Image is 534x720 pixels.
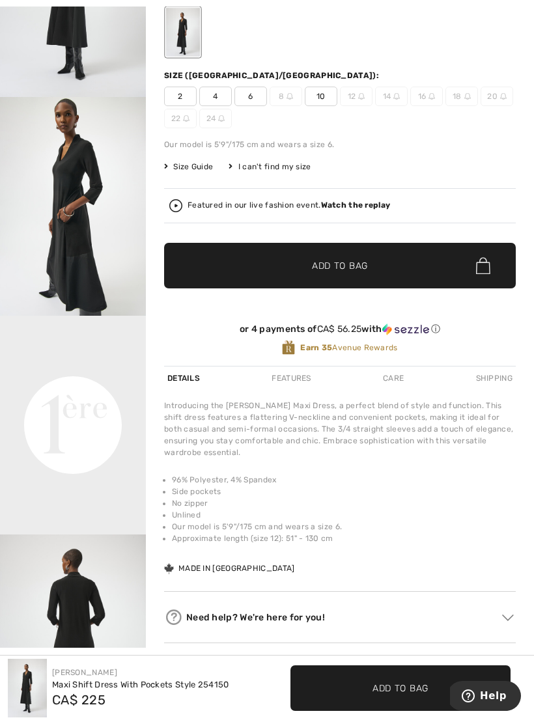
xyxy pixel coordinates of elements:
[372,681,429,695] span: Add to Bag
[172,533,516,544] li: Approximate length (size 12): 51" - 130 cm
[218,115,225,122] img: ring-m.svg
[481,87,513,106] span: 20
[52,668,117,677] a: [PERSON_NAME]
[172,474,516,486] li: 96% Polyester, 4% Spandex
[52,678,229,691] div: Maxi Shift Dress With Pockets Style 254150
[312,259,368,273] span: Add to Bag
[164,243,516,288] button: Add to Bag
[188,201,390,210] div: Featured in our live fashion event.
[305,87,337,106] span: 10
[52,692,105,708] span: CA$ 225
[229,161,311,173] div: I can't find my size
[340,87,372,106] span: 12
[500,93,507,100] img: ring-m.svg
[445,87,478,106] span: 18
[164,367,203,390] div: Details
[164,87,197,106] span: 2
[290,665,511,711] button: Add to Bag
[172,486,516,497] li: Side pockets
[464,93,471,100] img: ring-m.svg
[268,367,314,390] div: Features
[382,324,429,335] img: Sezzle
[375,87,408,106] span: 14
[164,562,295,574] div: Made in [GEOGRAPHIC_DATA]
[317,324,362,335] span: CA$ 56.25
[172,497,516,509] li: No zipper
[164,607,516,627] div: Need help? We're here for you!
[321,201,391,210] strong: Watch the replay
[287,93,293,100] img: ring-m.svg
[429,93,435,100] img: ring-m.svg
[8,659,47,717] img: Maxi Shift Dress with Pockets Style 254150
[164,324,516,335] div: or 4 payments of with
[473,367,516,390] div: Shipping
[166,8,200,57] div: Black
[164,400,516,458] div: Introducing the [PERSON_NAME] Maxi Dress, a perfect blend of style and function. This shift dress...
[164,324,516,340] div: or 4 payments ofCA$ 56.25withSezzle Click to learn more about Sezzle
[199,109,232,128] span: 24
[282,340,295,355] img: Avenue Rewards
[502,615,514,621] img: Arrow2.svg
[172,509,516,521] li: Unlined
[358,93,365,100] img: ring-m.svg
[410,87,443,106] span: 16
[450,681,521,713] iframe: Opens a widget where you can find more information
[172,521,516,533] li: Our model is 5'9"/175 cm and wears a size 6.
[234,87,267,106] span: 6
[169,199,182,212] img: Watch the replay
[393,93,400,100] img: ring-m.svg
[183,115,190,122] img: ring-m.svg
[300,342,397,353] span: Avenue Rewards
[199,87,232,106] span: 4
[380,367,407,390] div: Care
[164,161,213,173] span: Size Guide
[164,139,516,150] div: Our model is 5'9"/175 cm and wears a size 6.
[164,109,197,128] span: 22
[270,87,302,106] span: 8
[164,70,382,81] div: Size ([GEOGRAPHIC_DATA]/[GEOGRAPHIC_DATA]):
[476,257,490,274] img: Bag.svg
[300,343,332,352] strong: Earn 35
